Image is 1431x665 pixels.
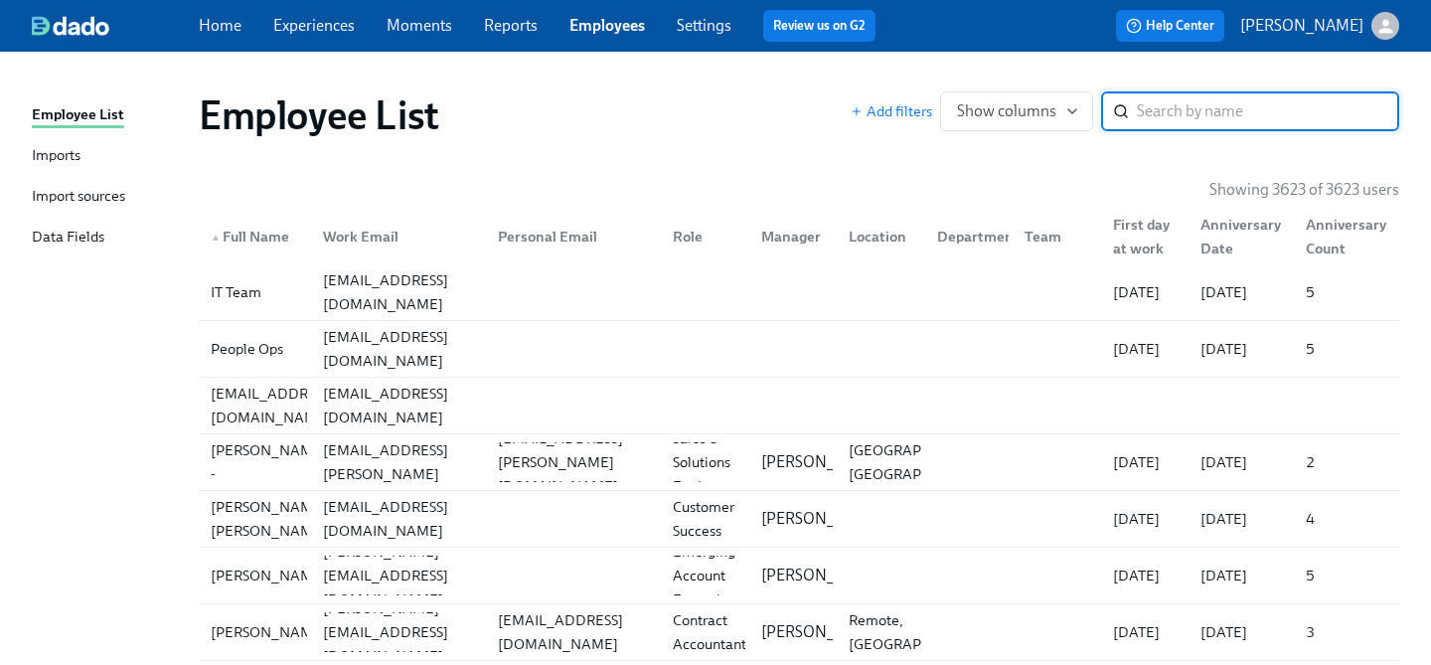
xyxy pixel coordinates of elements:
h1: Employee List [199,91,439,139]
p: [PERSON_NAME] [761,621,884,643]
div: [DATE] [1192,564,1290,587]
a: Data Fields [32,226,183,250]
div: [EMAIL_ADDRESS][DOMAIN_NAME] [315,325,482,373]
a: Employees [569,16,645,35]
p: [PERSON_NAME] [761,451,884,473]
div: [DATE] [1192,620,1290,644]
button: [PERSON_NAME] [1240,12,1399,40]
button: Show columns [940,91,1093,131]
div: Sales & Solutions Engineer [665,426,745,498]
div: [EMAIL_ADDRESS][DOMAIN_NAME] [490,608,657,656]
div: [DATE] [1105,564,1186,587]
button: Add filters [851,101,932,121]
div: Anniversary Count [1290,217,1395,256]
div: First day at work [1097,217,1186,256]
div: [DATE] [1192,337,1290,361]
div: Import sources [32,185,125,210]
div: [GEOGRAPHIC_DATA], [GEOGRAPHIC_DATA] [841,438,1007,486]
div: 5 [1298,564,1395,587]
p: [PERSON_NAME] [761,565,884,586]
div: 4 [1298,507,1395,531]
div: [DATE] [1105,450,1186,474]
div: Anniversary Count [1298,213,1395,260]
div: [EMAIL_ADDRESS][DOMAIN_NAME] [203,382,344,429]
div: Contract Accountant [665,608,754,656]
a: People Ops[EMAIL_ADDRESS][DOMAIN_NAME][DATE][DATE]5 [199,321,1399,378]
div: People Ops[EMAIL_ADDRESS][DOMAIN_NAME][DATE][DATE]5 [199,321,1399,377]
span: Help Center [1126,16,1214,36]
div: [DATE] [1105,280,1186,304]
div: Imports [32,144,80,169]
a: [PERSON_NAME][PERSON_NAME][EMAIL_ADDRESS][DOMAIN_NAME]Emerging Account Executive[PERSON_NAME][DAT... [199,548,1399,604]
div: Full Name [203,225,307,249]
span: ▲ [211,233,221,243]
div: [PERSON_NAME][EMAIL_ADDRESS][PERSON_NAME][DOMAIN_NAME] [315,415,482,510]
div: Data Fields [32,226,104,250]
div: Role [657,217,745,256]
div: [PERSON_NAME][EMAIL_ADDRESS][DOMAIN_NAME] [315,540,482,611]
div: [PERSON_NAME] [203,620,335,644]
div: Role [665,225,745,249]
div: Anniversary Date [1185,217,1290,256]
div: People Ops [203,337,307,361]
div: Employee List [32,103,124,128]
a: Employee List [32,103,183,128]
button: Help Center [1116,10,1224,42]
div: [PERSON_NAME] - [203,438,335,486]
div: First day at work [1105,213,1186,260]
div: [EMAIL_ADDRESS][DOMAIN_NAME] [315,495,482,543]
div: Work Email [315,225,482,249]
div: [EMAIL_ADDRESS][PERSON_NAME][DOMAIN_NAME] [490,426,657,498]
div: Manager [753,225,834,249]
img: dado [32,16,109,36]
div: ▲Full Name [203,217,307,256]
div: Senior Enterprise Customer Success Manager - Growth [665,447,746,590]
div: Team [1017,225,1097,249]
div: Location [841,225,921,249]
a: Review us on G2 [773,16,866,36]
div: [PERSON_NAME] [PERSON_NAME][EMAIL_ADDRESS][DOMAIN_NAME]Senior Enterprise Customer Success Manager... [199,491,1399,547]
div: Work Email [307,217,482,256]
a: [PERSON_NAME] -[PERSON_NAME][EMAIL_ADDRESS][PERSON_NAME][DOMAIN_NAME][EMAIL_ADDRESS][PERSON_NAME]... [199,434,1399,491]
div: Manager [745,217,834,256]
div: Personal Email [490,225,657,249]
a: dado [32,16,199,36]
div: IT Team[EMAIL_ADDRESS][DOMAIN_NAME][DATE][DATE]5 [199,264,1399,320]
a: Imports [32,144,183,169]
a: Import sources [32,185,183,210]
span: Show columns [957,101,1076,121]
div: [DATE] [1105,337,1186,361]
div: Personal Email [482,217,657,256]
div: [DATE] [1192,450,1290,474]
p: [PERSON_NAME] [761,508,884,530]
div: [DATE] [1105,507,1186,531]
button: Review us on G2 [763,10,875,42]
div: Department [929,225,1028,249]
div: [PERSON_NAME] [203,564,335,587]
div: [PERSON_NAME] -[PERSON_NAME][EMAIL_ADDRESS][PERSON_NAME][DOMAIN_NAME][EMAIL_ADDRESS][PERSON_NAME]... [199,434,1399,490]
div: Location [833,217,921,256]
div: Remote, [GEOGRAPHIC_DATA] [841,608,1003,656]
a: [PERSON_NAME] [PERSON_NAME][EMAIL_ADDRESS][DOMAIN_NAME]Senior Enterprise Customer Success Manager... [199,491,1399,548]
div: [EMAIL_ADDRESS][DOMAIN_NAME] [315,382,482,429]
div: IT Team [203,280,307,304]
a: Home [199,16,241,35]
div: [EMAIL_ADDRESS][DOMAIN_NAME] [315,268,482,316]
div: [EMAIL_ADDRESS][DOMAIN_NAME][EMAIL_ADDRESS][DOMAIN_NAME] [199,378,1399,433]
a: Experiences [273,16,355,35]
div: [DATE] [1192,280,1290,304]
div: [DATE] [1192,507,1290,531]
input: Search by name [1137,91,1399,131]
div: [PERSON_NAME][PERSON_NAME][EMAIL_ADDRESS][DOMAIN_NAME]Emerging Account Executive[PERSON_NAME][DAT... [199,548,1399,603]
div: [PERSON_NAME][PERSON_NAME][EMAIL_ADDRESS][DOMAIN_NAME][EMAIL_ADDRESS][DOMAIN_NAME]Contract Accoun... [199,604,1399,660]
div: Emerging Account Executive [665,540,745,611]
a: IT Team[EMAIL_ADDRESS][DOMAIN_NAME][DATE][DATE]5 [199,264,1399,321]
p: [PERSON_NAME] [1240,15,1363,37]
div: [PERSON_NAME] [PERSON_NAME] [203,495,335,543]
div: Team [1009,217,1097,256]
a: [PERSON_NAME][PERSON_NAME][EMAIL_ADDRESS][DOMAIN_NAME][EMAIL_ADDRESS][DOMAIN_NAME]Contract Accoun... [199,604,1399,661]
div: 3 [1298,620,1395,644]
div: Department [921,217,1010,256]
a: [EMAIL_ADDRESS][DOMAIN_NAME][EMAIL_ADDRESS][DOMAIN_NAME] [199,378,1399,434]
